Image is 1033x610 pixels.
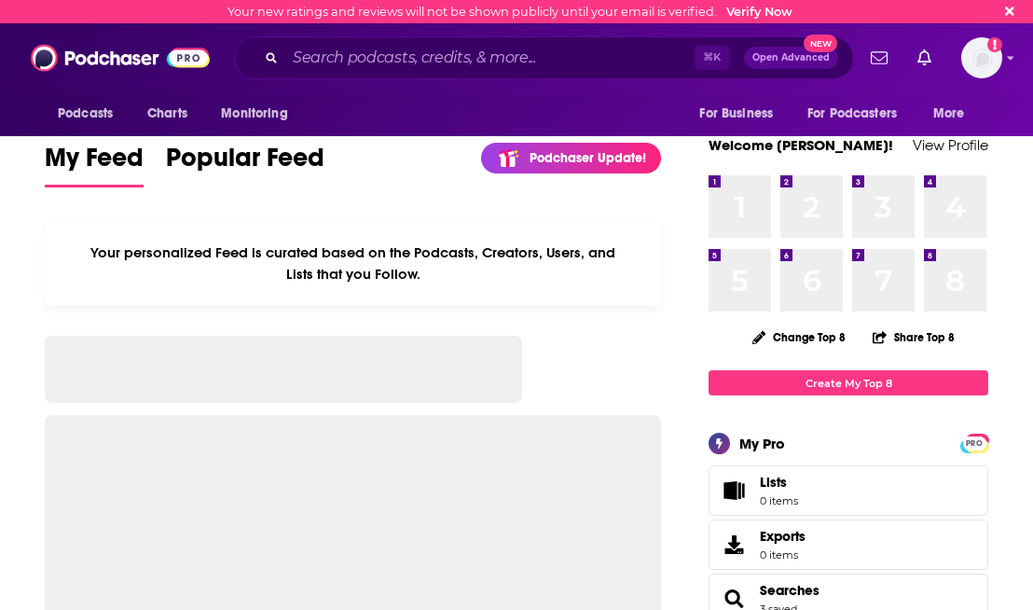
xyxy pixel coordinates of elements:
[58,101,113,127] span: Podcasts
[752,53,830,62] span: Open Advanced
[963,437,985,451] span: PRO
[933,101,965,127] span: More
[45,142,144,185] span: My Feed
[166,142,324,185] span: Popular Feed
[807,101,897,127] span: For Podcasters
[715,478,752,504] span: Lists
[961,37,1002,78] span: Logged in as B_Tucker
[31,40,210,76] img: Podchaser - Follow, Share and Rate Podcasts
[227,5,792,19] div: Your new ratings and reviews will not be shown publicly until your email is verified.
[863,42,895,74] a: Show notifications dropdown
[760,474,787,491] span: Lists
[45,221,661,306] div: Your personalized Feed is curated based on the Podcasts, Creators, Users, and Lists that you Follow.
[715,532,752,558] span: Exports
[135,96,199,132] a: Charts
[961,37,1002,78] button: Show profile menu
[530,150,646,166] p: Podchaser Update!
[987,37,1002,52] svg: Email not verified
[744,47,838,69] button: Open AdvancedNew
[166,142,324,187] a: Popular Feed
[741,326,857,349] button: Change Top 8
[920,96,988,132] button: open menu
[45,142,144,187] a: My Feed
[45,96,137,132] button: open menu
[804,35,837,52] span: New
[709,465,988,516] a: Lists
[686,96,796,132] button: open menu
[913,136,988,154] a: View Profile
[760,528,806,545] span: Exports
[872,319,956,355] button: Share Top 8
[961,37,1002,78] img: User Profile
[699,101,773,127] span: For Business
[709,520,988,570] a: Exports
[709,370,988,395] a: Create My Top 8
[208,96,311,132] button: open menu
[795,96,924,132] button: open menu
[285,43,695,73] input: Search podcasts, credits, & more...
[695,46,729,70] span: ⌘ K
[147,101,187,127] span: Charts
[760,582,820,599] a: Searches
[221,101,287,127] span: Monitoring
[963,436,985,450] a: PRO
[739,435,785,452] div: My Pro
[910,42,939,74] a: Show notifications dropdown
[760,474,798,491] span: Lists
[234,36,854,79] div: Search podcasts, credits, & more...
[760,548,806,561] span: 0 items
[709,136,893,154] a: Welcome [PERSON_NAME]!
[760,494,798,507] span: 0 items
[726,5,792,19] a: Verify Now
